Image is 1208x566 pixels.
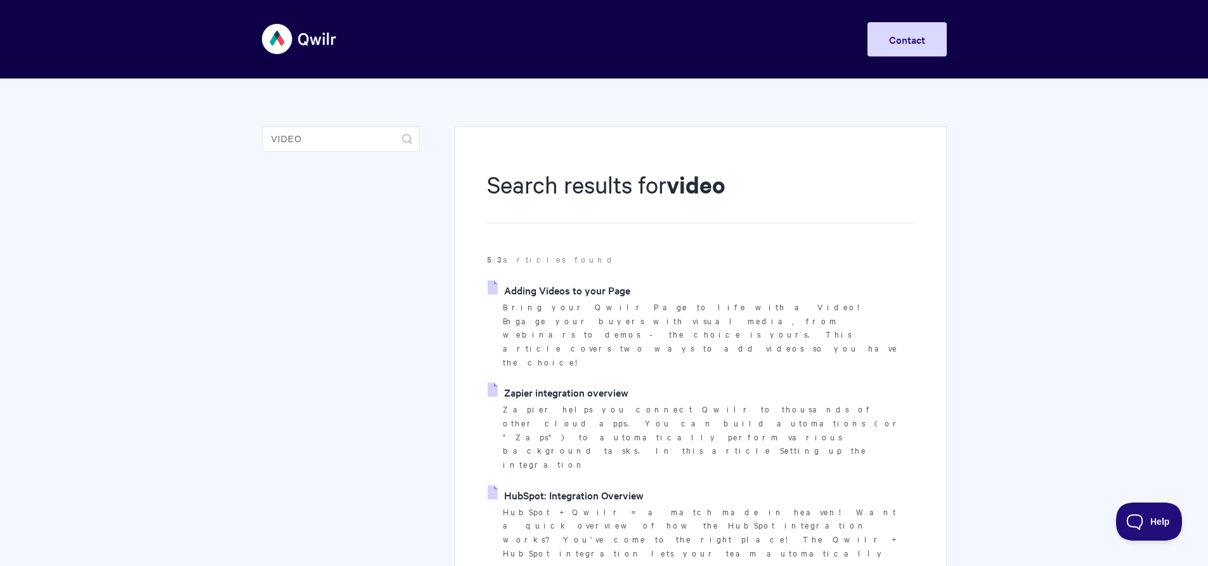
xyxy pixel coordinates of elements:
[666,169,725,200] strong: video
[503,300,914,369] p: Bring your Qwilr Page to life with a Video! Engage your buyers with visual media, from webinars t...
[488,485,644,504] a: HubSpot: Integration Overview
[503,402,914,471] p: Zapier helps you connect Qwilr to thousands of other cloud apps. You can build automations (or "Z...
[262,15,337,63] img: Qwilr Help Center
[487,253,914,267] p: articles found
[488,280,630,299] a: Adding Videos to your Page
[867,22,947,56] a: Contact
[488,383,628,402] a: Zapier integration overview
[262,126,420,152] input: Search
[503,505,914,560] p: HubSpot + Qwilr = a match made in heaven! Want a quick overview of how the HubSpot integration wo...
[487,253,503,265] strong: 53
[1116,503,1183,541] iframe: Toggle Customer Support
[487,168,914,223] h1: Search results for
